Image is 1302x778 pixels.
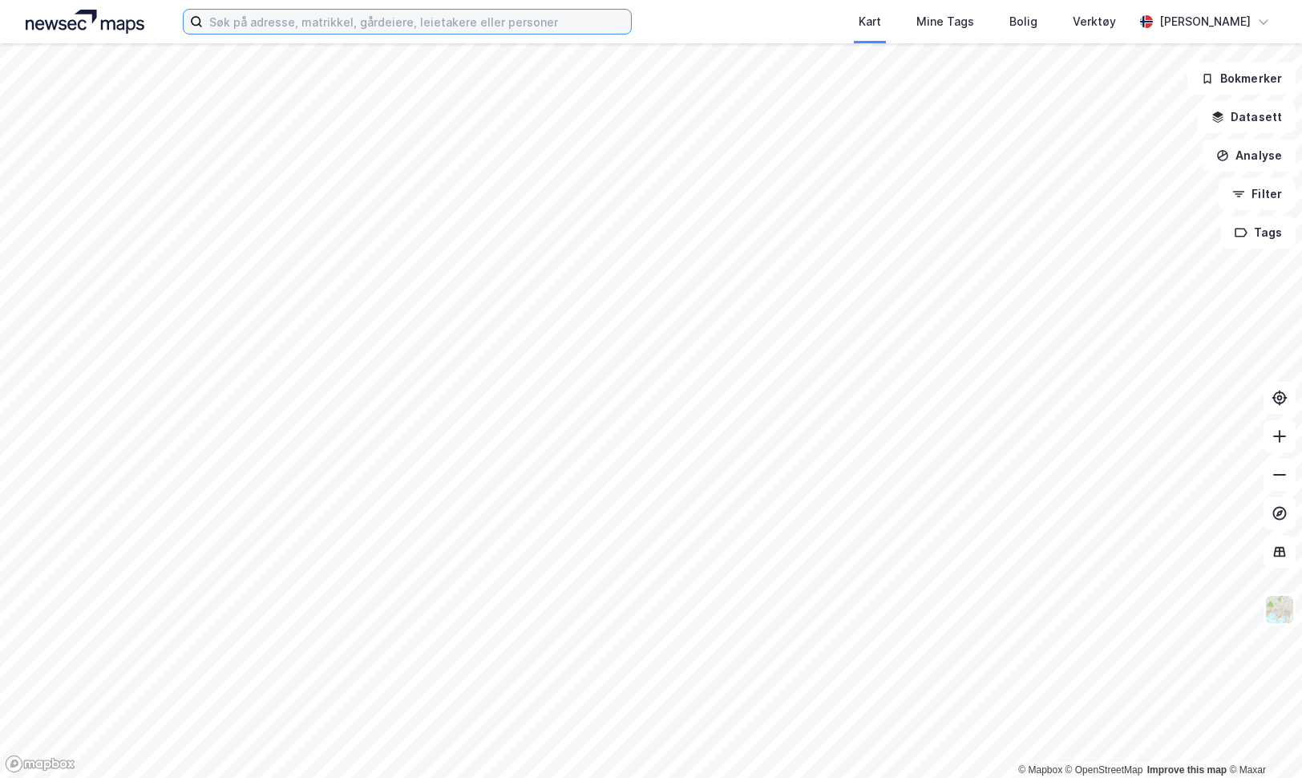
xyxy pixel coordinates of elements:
[1222,701,1302,778] iframe: Chat Widget
[916,12,974,31] div: Mine Tags
[1203,140,1296,172] button: Analyse
[5,755,75,773] a: Mapbox homepage
[1147,764,1227,776] a: Improve this map
[1198,101,1296,133] button: Datasett
[1009,12,1037,31] div: Bolig
[1187,63,1296,95] button: Bokmerker
[1073,12,1116,31] div: Verktøy
[859,12,881,31] div: Kart
[1222,701,1302,778] div: Kontrollprogram for chat
[1065,764,1143,776] a: OpenStreetMap
[26,10,144,34] img: logo.a4113a55bc3d86da70a041830d287a7e.svg
[1264,594,1295,625] img: Z
[1018,764,1062,776] a: Mapbox
[1219,178,1296,210] button: Filter
[1159,12,1251,31] div: [PERSON_NAME]
[203,10,631,34] input: Søk på adresse, matrikkel, gårdeiere, leietakere eller personer
[1221,217,1296,249] button: Tags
